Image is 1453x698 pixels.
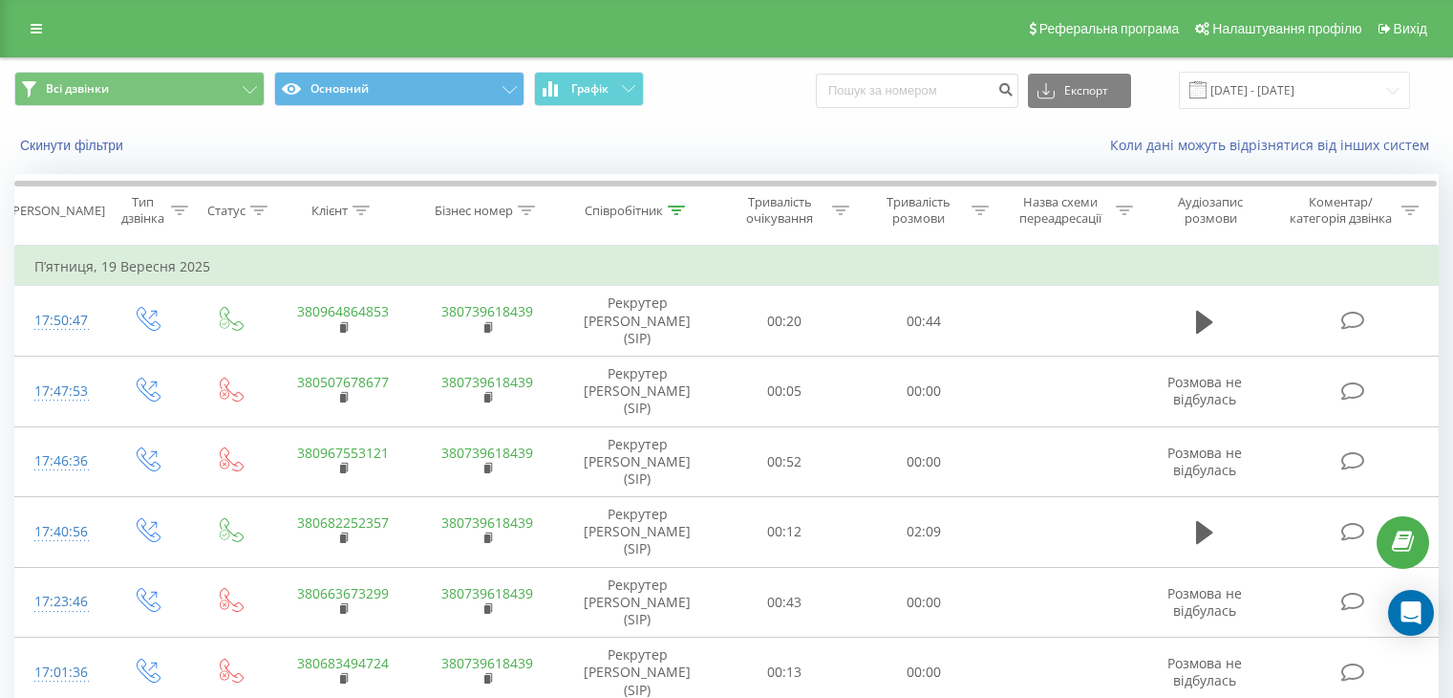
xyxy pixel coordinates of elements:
[14,72,265,106] button: Всі дзвінки
[854,286,993,357] td: 00:44
[854,497,993,568] td: 02:09
[15,248,1439,286] td: П’ятниця, 19 Вересня 2025
[1028,74,1131,108] button: Експорт
[560,426,716,497] td: Рекрутер [PERSON_NAME] (SIP)
[871,194,967,227] div: Тривалість розмови
[9,203,105,219] div: [PERSON_NAME]
[854,356,993,426] td: 00:00
[1110,136,1439,154] a: Коли дані можуть відрізнятися вiд інших систем
[297,513,389,532] a: 380682252357
[441,444,533,462] a: 380739618439
[1167,444,1242,479] span: Розмова не відбулась
[560,567,716,638] td: Рекрутер [PERSON_NAME] (SIP)
[441,302,533,320] a: 380739618439
[534,72,644,106] button: Графік
[297,444,389,462] a: 380967553121
[560,497,716,568] td: Рекрутер [PERSON_NAME] (SIP)
[1039,21,1180,36] span: Реферальна програма
[120,194,165,227] div: Тип дзвінка
[716,286,854,357] td: 00:20
[716,426,854,497] td: 00:52
[441,654,533,672] a: 380739618439
[585,203,663,219] div: Співробітник
[1167,654,1242,689] span: Розмова не відбулась
[854,567,993,638] td: 00:00
[34,443,85,480] div: 17:46:36
[560,286,716,357] td: Рекрутер [PERSON_NAME] (SIP)
[297,302,389,320] a: 380964864853
[1394,21,1427,36] span: Вихід
[1167,373,1242,408] span: Розмова не відбулась
[854,426,993,497] td: 00:00
[34,583,85,621] div: 17:23:46
[207,203,246,219] div: Статус
[716,567,854,638] td: 00:43
[733,194,828,227] div: Тривалість очікування
[1285,194,1397,227] div: Коментар/категорія дзвінка
[1212,21,1361,36] span: Налаштування профілю
[34,302,85,339] div: 17:50:47
[34,654,85,691] div: 17:01:36
[441,373,533,391] a: 380739618439
[1155,194,1267,227] div: Аудіозапис розмови
[14,137,133,154] button: Скинути фільтри
[435,203,513,219] div: Бізнес номер
[716,497,854,568] td: 00:12
[297,373,389,391] a: 380507678677
[297,584,389,602] a: 380663673299
[34,373,85,410] div: 17:47:53
[716,356,854,426] td: 00:05
[441,513,533,532] a: 380739618439
[1167,584,1242,620] span: Розмова не відбулась
[311,203,348,219] div: Клієнт
[816,74,1018,108] input: Пошук за номером
[274,72,524,106] button: Основний
[46,81,109,97] span: Всі дзвінки
[297,654,389,672] a: 380683494724
[560,356,716,426] td: Рекрутер [PERSON_NAME] (SIP)
[1388,590,1434,636] div: Open Intercom Messenger
[34,513,85,551] div: 17:40:56
[571,82,609,96] span: Графік
[1011,194,1111,227] div: Назва схеми переадресації
[441,584,533,602] a: 380739618439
